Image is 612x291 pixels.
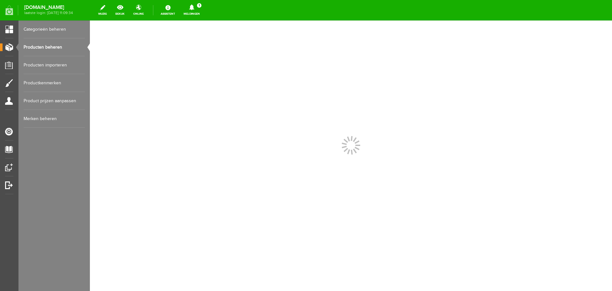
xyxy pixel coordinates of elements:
a: Productkenmerken [24,74,85,92]
a: Assistent [157,3,179,17]
a: Categorieën beheren [24,20,85,38]
span: laatste login: [DATE] 11:09:34 [24,11,73,15]
a: wijzig [94,3,111,17]
a: Merken beheren [24,110,85,128]
a: Producten beheren [24,38,85,56]
a: Producten importeren [24,56,85,74]
a: online [129,3,148,17]
a: Meldingen1 [180,3,204,17]
span: 1 [197,3,201,8]
a: bekijk [112,3,128,17]
strong: [DOMAIN_NAME] [24,6,73,9]
a: Product prijzen aanpassen [24,92,85,110]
